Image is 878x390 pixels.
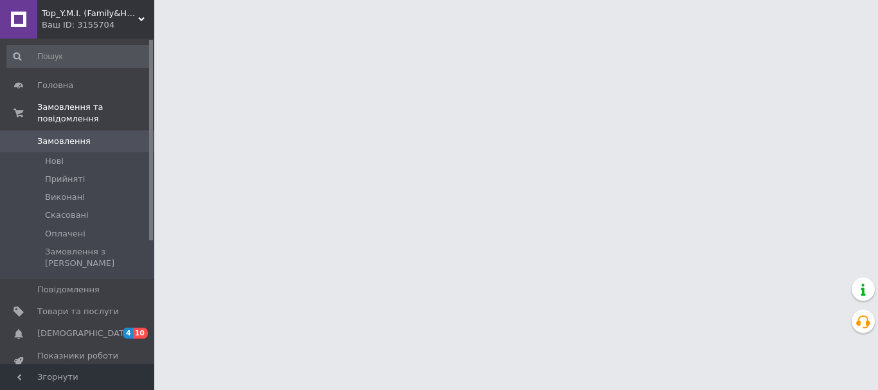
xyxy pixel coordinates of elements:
span: Головна [37,80,73,91]
span: Top_Y.M.I. (Family&Home) [42,8,138,19]
input: Пошук [6,45,152,68]
span: Оплачені [45,228,85,240]
span: Замовлення з [PERSON_NAME] [45,246,150,269]
span: 4 [123,328,133,339]
span: Прийняті [45,173,85,185]
div: Ваш ID: 3155704 [42,19,154,31]
span: Товари та послуги [37,306,119,317]
span: Скасовані [45,209,89,221]
span: [DEMOGRAPHIC_DATA] [37,328,132,339]
span: 10 [133,328,148,339]
span: Нові [45,155,64,167]
span: Виконані [45,191,85,203]
span: Замовлення [37,136,91,147]
span: Замовлення та повідомлення [37,102,154,125]
span: Повідомлення [37,284,100,296]
span: Показники роботи компанії [37,350,119,373]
